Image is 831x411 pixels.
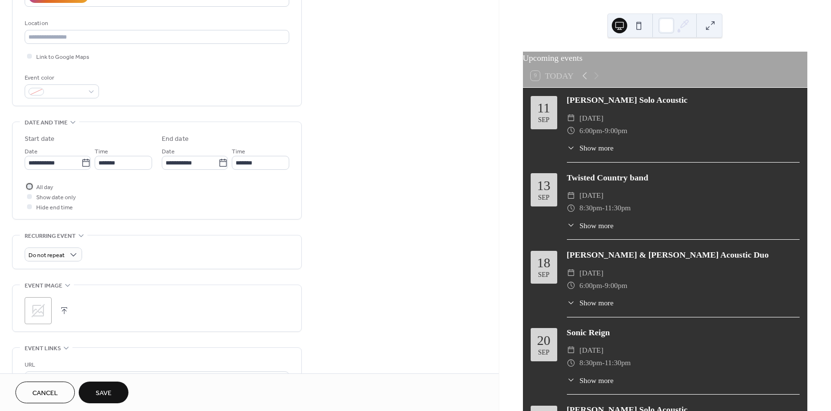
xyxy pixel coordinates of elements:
[538,194,549,201] div: Sep
[232,147,245,157] span: Time
[36,182,53,192] span: All day
[538,272,549,278] div: Sep
[579,344,604,356] span: [DATE]
[25,73,97,83] div: Event color
[25,343,61,354] span: Event links
[602,356,605,369] span: -
[605,279,627,292] span: 9:00pm
[567,142,576,153] div: ​
[605,356,631,369] span: 11:30pm
[523,52,807,64] div: Upcoming events
[28,250,65,261] span: Do not repeat
[567,344,576,356] div: ​
[567,267,576,279] div: ​
[605,202,631,214] span: 11:30pm
[579,279,602,292] span: 6:00pm
[15,382,75,403] button: Cancel
[579,356,602,369] span: 8:30pm
[25,147,38,157] span: Date
[567,375,576,386] div: ​
[567,220,614,231] button: ​Show more
[25,360,287,370] div: URL
[95,147,108,157] span: Time
[96,388,112,398] span: Save
[579,220,614,231] span: Show more
[567,202,576,214] div: ​
[567,279,576,292] div: ​
[579,189,604,202] span: [DATE]
[605,124,627,137] span: 9:00pm
[538,117,549,123] div: Sep
[537,179,550,192] div: 13
[162,134,189,144] div: End date
[537,256,550,270] div: 18
[579,124,602,137] span: 6:00pm
[567,297,576,308] div: ​
[567,171,800,184] div: Twisted Country band
[567,94,800,106] div: [PERSON_NAME] Solo Acoustic
[32,388,58,398] span: Cancel
[579,202,602,214] span: 8:30pm
[567,142,614,153] button: ​Show more
[162,147,175,157] span: Date
[567,189,576,202] div: ​
[567,375,614,386] button: ​Show more
[567,297,614,308] button: ​Show more
[579,297,614,308] span: Show more
[36,192,76,203] span: Show date only
[25,134,55,144] div: Start date
[579,375,614,386] span: Show more
[537,101,550,115] div: 11
[579,267,604,279] span: [DATE]
[567,124,576,137] div: ​
[25,18,287,28] div: Location
[25,231,76,241] span: Recurring event
[25,281,62,291] span: Event image
[538,349,549,356] div: Sep
[36,52,89,62] span: Link to Google Maps
[537,334,550,347] div: 20
[25,297,52,324] div: ;
[567,220,576,231] div: ​
[602,202,605,214] span: -
[579,112,604,124] span: [DATE]
[567,356,576,369] div: ​
[602,279,605,292] span: -
[36,203,73,213] span: Hide end time
[579,142,614,153] span: Show more
[25,118,68,128] span: Date and time
[567,112,576,124] div: ​
[567,248,800,261] div: [PERSON_NAME] & [PERSON_NAME] Acoustic Duo
[567,326,800,339] div: Sonic Reign
[79,382,128,403] button: Save
[602,124,605,137] span: -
